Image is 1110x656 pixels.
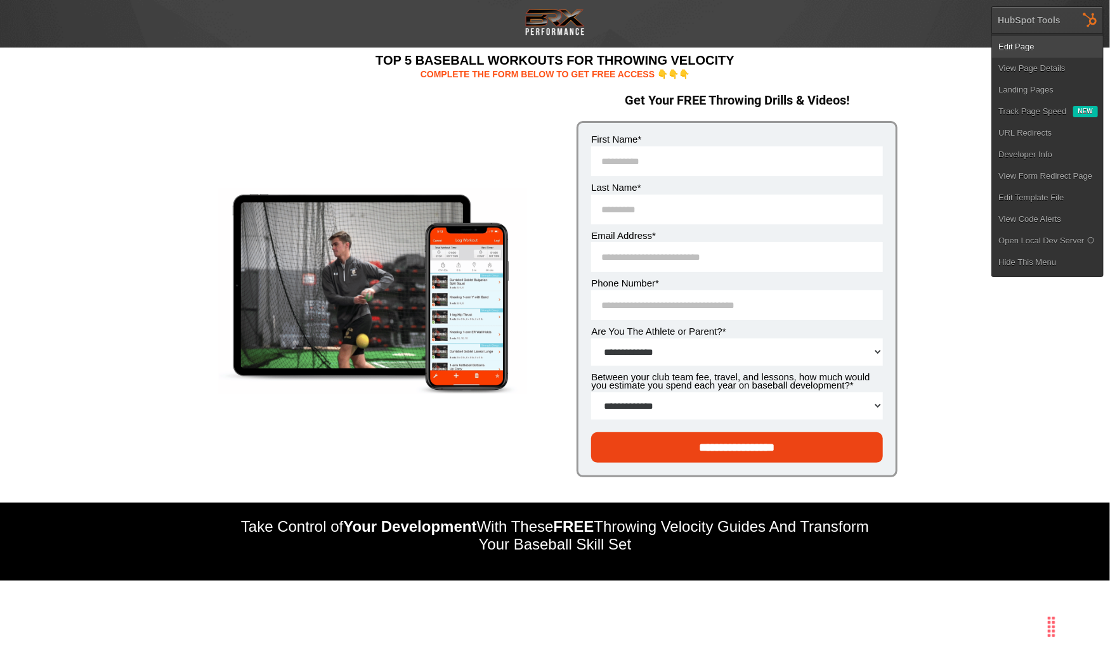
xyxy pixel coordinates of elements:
a: Hide This Menu [992,252,1103,273]
span: Take Control of With These [241,518,869,553]
span: Your Development [343,518,476,535]
a: Edit Page [992,36,1103,58]
h2: Get Your FREE Throwing Drills & Videos! [577,92,898,108]
a: Developer Info [992,144,1103,165]
span: Email Address [591,230,652,241]
div: Drag [1041,608,1062,646]
span: Last Name [591,182,637,193]
span: TOP 5 BASEBALL WORKOUTS FOR THROWING VELOCITY [375,53,735,67]
a: Track Page Speed [992,101,1073,122]
img: Top 5 Workouts - Throwing [219,188,527,394]
iframe: Chat Widget [924,519,1110,656]
a: Landing Pages [992,79,1103,101]
div: HubSpot Tools [998,15,1061,26]
span: Phone Number [591,278,655,288]
div: HubSpot Tools Edit PageView Page DetailsLanding Pages Track Page Speed New URL RedirectsDeveloper... [991,6,1104,277]
a: Edit Template File [992,187,1103,209]
a: View Code Alerts [992,209,1103,230]
a: View Form Redirect Page [992,165,1103,187]
span: COMPLETE THE FORM BELOW TO GET FREE ACCESS 👇👇👇 [421,69,689,79]
a: Open Local Dev Server [992,230,1103,252]
img: HubSpot Tools Menu Toggle [1077,6,1104,33]
div: New [1073,106,1098,117]
span: Between your club team fee, travel, and lessons, how much would you estimate you spend each year ... [591,371,870,390]
span: Are You The Athlete or Parent? [591,326,722,337]
span: Throwing Velocity Guides And Transform Your Baseball Skill Set [479,518,869,553]
a: URL Redirects [992,122,1103,144]
span: First Name [591,134,637,145]
a: View Page Details [992,58,1103,79]
span: FREE [554,518,594,535]
img: Transparent Black BRX Logo White Performance Small [523,6,587,38]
